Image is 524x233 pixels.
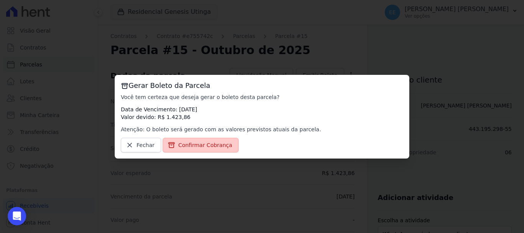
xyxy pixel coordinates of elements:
p: Você tem certeza que deseja gerar o boleto desta parcela? [121,93,403,101]
p: Atenção: O boleto será gerado com as valores previstos atuais da parcela. [121,126,403,133]
h3: Gerar Boleto da Parcela [121,81,403,90]
span: Confirmar Cobrança [178,141,232,149]
a: Fechar [121,138,161,152]
div: Open Intercom Messenger [8,207,26,225]
p: Data de Vencimento: [DATE] Valor devido: R$ 1.423,86 [121,106,403,121]
a: Confirmar Cobrança [163,138,239,152]
span: Fechar [137,141,155,149]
